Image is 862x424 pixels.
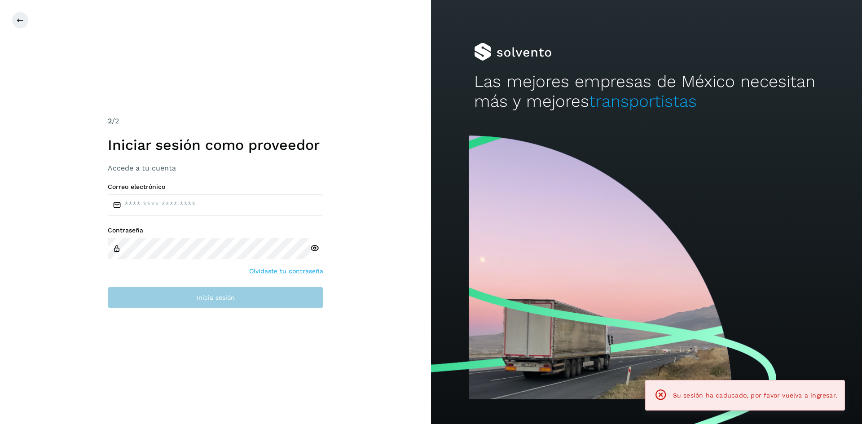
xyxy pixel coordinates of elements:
[108,116,323,127] div: /2
[673,392,837,399] span: Su sesión ha caducado, por favor vuelva a ingresar.
[108,183,323,191] label: Correo electrónico
[108,287,323,308] button: Inicia sesión
[108,117,112,125] span: 2
[589,92,697,111] span: transportistas
[108,136,323,153] h1: Iniciar sesión como proveedor
[249,267,323,276] a: Olvidaste tu contraseña
[474,72,819,112] h2: Las mejores empresas de México necesitan más y mejores
[108,164,323,172] h3: Accede a tu cuenta
[108,227,323,234] label: Contraseña
[197,294,235,301] span: Inicia sesión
